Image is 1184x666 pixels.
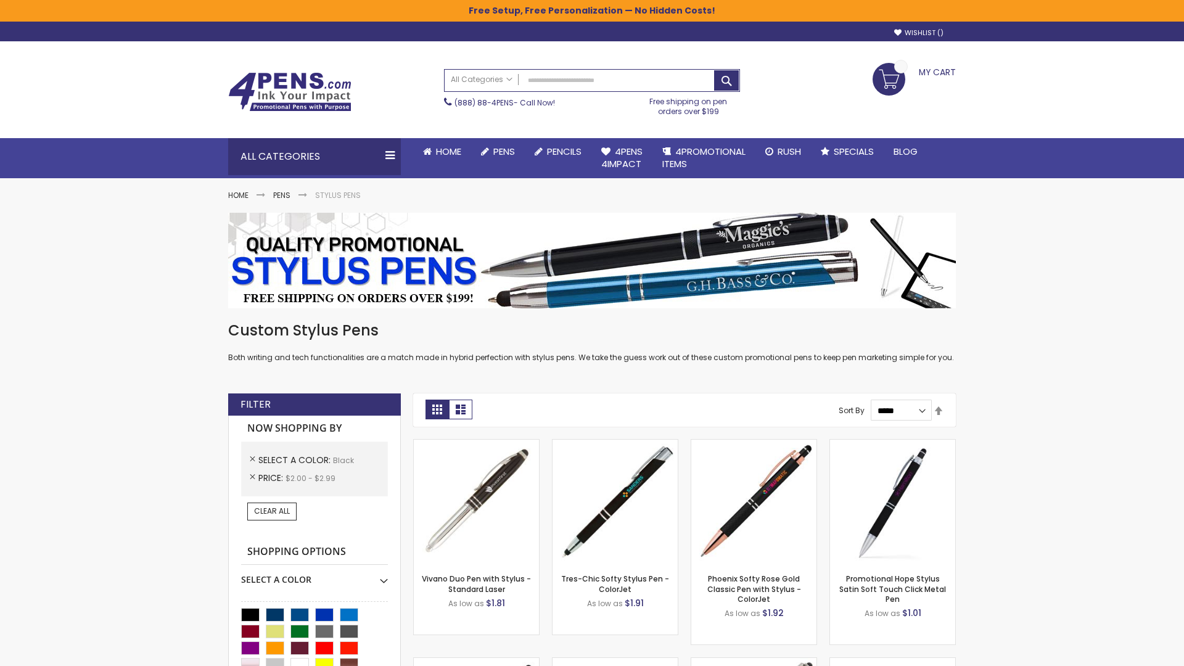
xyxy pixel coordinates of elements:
span: $1.01 [902,607,921,619]
span: 4PROMOTIONAL ITEMS [662,145,746,170]
span: Rush [778,145,801,158]
strong: Shopping Options [241,539,388,565]
span: Pens [493,145,515,158]
a: Blog [884,138,927,165]
span: As low as [865,608,900,619]
span: $1.92 [762,607,784,619]
a: 4PROMOTIONALITEMS [652,138,755,178]
a: Home [228,190,249,200]
div: Free shipping on pen orders over $199 [637,92,741,117]
a: Phoenix Softy Rose Gold Classic Pen with Stylus - ColorJet [707,573,801,604]
h1: Custom Stylus Pens [228,321,956,340]
strong: Filter [240,398,271,411]
a: Phoenix Softy Rose Gold Classic Pen with Stylus - ColorJet-Black [691,439,816,450]
span: Price [258,472,286,484]
a: Vivano Duo Pen with Stylus - Standard Laser [422,573,531,594]
img: Promotional Hope Stylus Satin Soft Touch Click Metal Pen-Black [830,440,955,565]
a: Home [413,138,471,165]
strong: Grid [425,400,449,419]
img: Stylus Pens [228,213,956,308]
a: Pencils [525,138,591,165]
img: Tres-Chic Softy Stylus Pen - ColorJet-Black [553,440,678,565]
a: Promotional Hope Stylus Satin Soft Touch Click Metal Pen-Black [830,439,955,450]
strong: Stylus Pens [315,190,361,200]
span: 4Pens 4impact [601,145,643,170]
span: Blog [894,145,918,158]
span: $1.81 [486,597,505,609]
img: Vivano Duo Pen with Stylus - Standard Laser-Black [414,440,539,565]
img: Phoenix Softy Rose Gold Classic Pen with Stylus - ColorJet-Black [691,440,816,565]
a: All Categories [445,70,519,90]
a: Specials [811,138,884,165]
span: $1.91 [625,597,644,609]
a: Clear All [247,503,297,520]
div: Both writing and tech functionalities are a match made in hybrid perfection with stylus pens. We ... [228,321,956,363]
div: Select A Color [241,565,388,586]
span: Home [436,145,461,158]
a: Wishlist [894,28,943,38]
img: 4Pens Custom Pens and Promotional Products [228,72,351,112]
span: - Call Now! [454,97,555,108]
span: $2.00 - $2.99 [286,473,335,483]
span: Pencils [547,145,582,158]
a: Promotional Hope Stylus Satin Soft Touch Click Metal Pen [839,573,946,604]
a: 4Pens4impact [591,138,652,178]
a: Vivano Duo Pen with Stylus - Standard Laser-Black [414,439,539,450]
a: Pens [471,138,525,165]
a: (888) 88-4PENS [454,97,514,108]
span: As low as [448,598,484,609]
span: Black [333,455,354,466]
a: Tres-Chic Softy Stylus Pen - ColorJet-Black [553,439,678,450]
a: Tres-Chic Softy Stylus Pen - ColorJet [561,573,669,594]
span: All Categories [451,75,512,84]
a: Pens [273,190,290,200]
strong: Now Shopping by [241,416,388,442]
span: As low as [725,608,760,619]
a: Rush [755,138,811,165]
span: Select A Color [258,454,333,466]
label: Sort By [839,405,865,416]
span: As low as [587,598,623,609]
span: Clear All [254,506,290,516]
span: Specials [834,145,874,158]
div: All Categories [228,138,401,175]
